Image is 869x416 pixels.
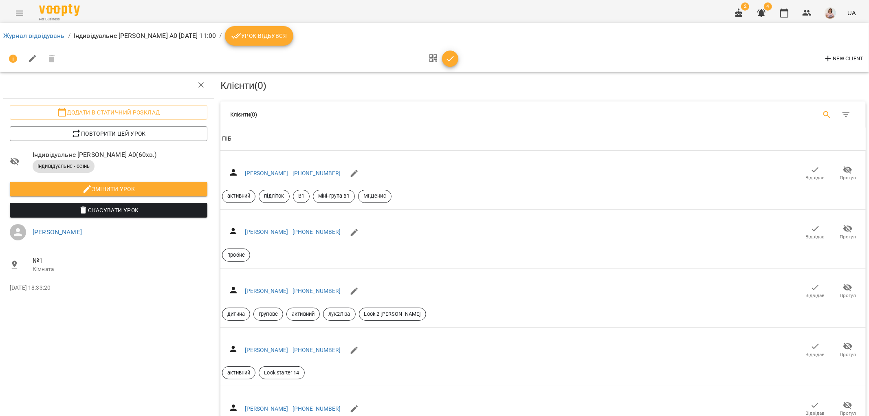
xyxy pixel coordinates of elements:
button: Змінити урок [10,182,207,196]
button: Скасувати Урок [10,203,207,218]
img: Voopty Logo [39,4,80,16]
button: Повторити цей урок [10,126,207,141]
button: Прогул [832,339,864,361]
button: Фільтр [836,105,856,125]
span: активний [222,192,255,200]
span: ПІБ [222,134,864,144]
a: [PERSON_NAME] [245,405,288,412]
button: Відвідав [799,221,832,244]
span: Змінити урок [16,184,201,194]
button: Відвідав [799,162,832,185]
span: міні-група в1 [313,192,354,200]
div: Sort [222,134,231,144]
span: Прогул [840,292,856,299]
span: Відвідав [806,292,825,299]
p: Кімната [33,265,207,273]
span: Look starter 14 [259,369,304,376]
span: Скасувати Урок [16,205,201,215]
nav: breadcrumb [3,26,866,46]
span: Відвідав [806,174,825,181]
span: Додати в статичний розклад [16,108,201,117]
button: Відвідав [799,280,832,303]
a: [PERSON_NAME] [245,170,288,176]
span: Прогул [840,233,856,240]
a: Журнал відвідувань [3,32,65,40]
a: [PERSON_NAME] [33,228,82,236]
button: Search [817,105,837,125]
a: [PHONE_NUMBER] [293,405,341,412]
span: підліток [259,192,289,200]
span: Повторити цей урок [16,129,201,139]
a: [PERSON_NAME] [245,229,288,235]
span: №1 [33,256,207,266]
span: Look 2 [PERSON_NAME] [359,310,426,318]
span: Відвідав [806,351,825,358]
button: Menu [10,3,29,23]
a: [PHONE_NUMBER] [293,288,341,294]
a: [PERSON_NAME] [245,288,288,294]
span: активний [222,369,255,376]
span: UA [847,9,856,17]
span: групове [254,310,283,318]
a: [PERSON_NAME] [245,347,288,353]
span: В1 [293,192,309,200]
span: 4 [764,2,772,11]
li: / [219,31,222,41]
button: Урок відбувся [225,26,293,46]
span: МГДенис [359,192,391,200]
span: лук2Ліза [323,310,355,318]
span: активний [287,310,319,318]
button: Прогул [832,280,864,303]
p: [DATE] 18:33:20 [10,284,207,292]
div: ПІБ [222,134,231,144]
span: Індивідуальне - осінь [33,163,95,170]
a: [PHONE_NUMBER] [293,229,341,235]
span: Урок відбувся [231,31,287,41]
button: UA [844,5,859,20]
span: New Client [823,54,864,64]
button: New Client [821,52,866,65]
span: Прогул [840,351,856,358]
a: [PHONE_NUMBER] [293,347,341,353]
span: For Business [39,17,80,22]
button: Прогул [832,221,864,244]
div: Клієнти ( 0 ) [230,110,537,119]
div: Table Toolbar [220,101,866,128]
p: Індивідуальне [PERSON_NAME] А0 [DATE] 11:00 [74,31,216,41]
h3: Клієнти ( 0 ) [220,80,866,91]
span: дитина [222,310,250,318]
button: Додати в статичний розклад [10,105,207,120]
button: Прогул [832,162,864,185]
span: Прогул [840,174,856,181]
img: a9a10fb365cae81af74a091d218884a8.jpeg [825,7,836,19]
span: Індивідуальне [PERSON_NAME] А0 ( 60 хв. ) [33,150,207,160]
a: [PHONE_NUMBER] [293,170,341,176]
span: 2 [741,2,749,11]
span: пробне [222,251,250,259]
li: / [68,31,70,41]
span: Відвідав [806,233,825,240]
button: Відвідав [799,339,832,361]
